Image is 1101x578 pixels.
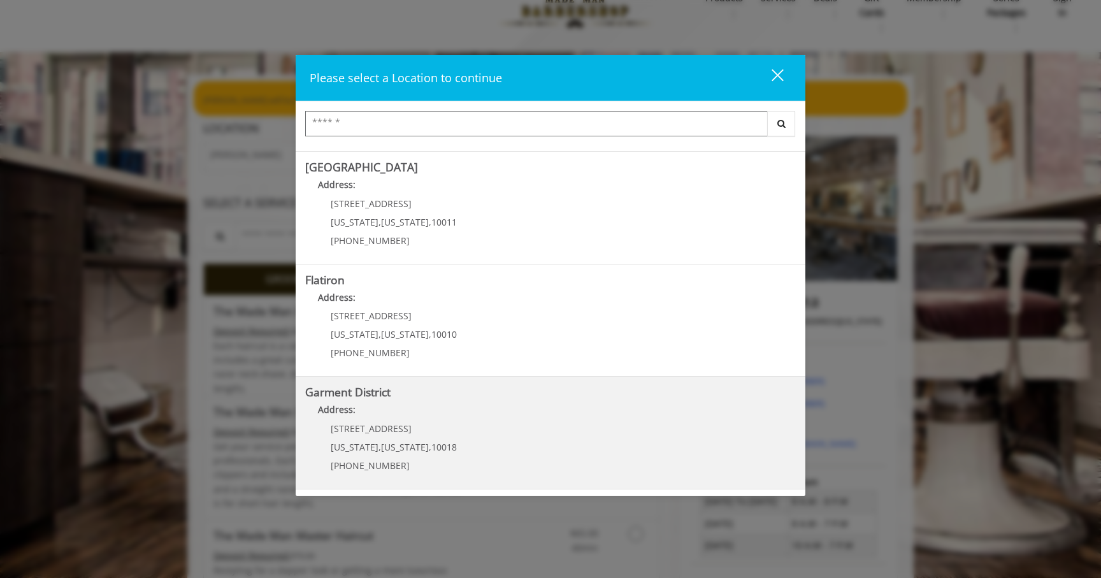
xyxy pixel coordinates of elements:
span: [PHONE_NUMBER] [331,459,410,472]
span: [PHONE_NUMBER] [331,347,410,359]
input: Search Center [305,111,768,136]
b: Address: [318,403,356,415]
span: [US_STATE] [381,216,429,228]
i: Search button [774,119,789,128]
span: Please select a Location to continue [310,70,502,85]
span: 10010 [431,328,457,340]
div: close dialog [757,68,782,87]
b: [GEOGRAPHIC_DATA] [305,159,418,175]
b: Address: [318,291,356,303]
span: , [378,216,381,228]
span: [US_STATE] [381,441,429,453]
b: Garment District [305,384,391,400]
span: , [429,216,431,228]
span: [US_STATE] [331,441,378,453]
span: , [429,328,431,340]
span: , [378,441,381,453]
span: [STREET_ADDRESS] [331,198,412,210]
span: , [429,441,431,453]
span: , [378,328,381,340]
b: Flatiron [305,272,345,287]
span: [STREET_ADDRESS] [331,423,412,435]
button: close dialog [748,64,791,90]
span: [PHONE_NUMBER] [331,235,410,247]
span: 10011 [431,216,457,228]
span: [US_STATE] [331,328,378,340]
div: Center Select [305,111,796,143]
span: [US_STATE] [381,328,429,340]
span: 10018 [431,441,457,453]
b: Address: [318,178,356,191]
span: [STREET_ADDRESS] [331,310,412,322]
span: [US_STATE] [331,216,378,228]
